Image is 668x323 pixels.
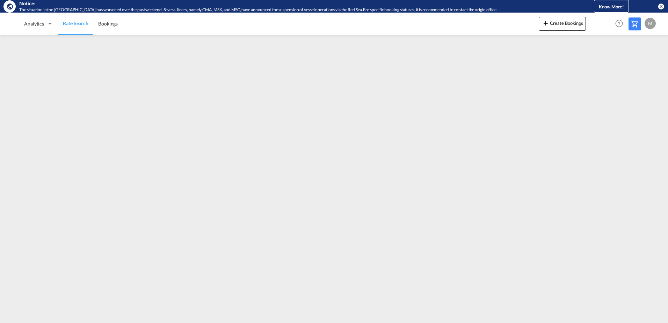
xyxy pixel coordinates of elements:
span: Analytics [24,20,44,27]
a: Rate Search [58,12,93,35]
div: M [645,18,656,29]
button: icon-close-circle [658,3,665,10]
div: Analytics [19,12,58,35]
div: Help [613,17,629,30]
div: The situation in the Red Sea has worsened over the past weekend. Several liners, namely CMA, MSK,... [19,7,565,13]
span: Know More! [599,4,624,9]
span: Help [613,17,625,29]
a: Bookings [93,12,123,35]
span: Bookings [98,21,118,27]
md-icon: icon-plus 400-fg [542,19,550,27]
md-icon: icon-earth [6,3,13,10]
button: icon-plus 400-fgCreate Bookings [539,17,586,31]
span: Rate Search [63,20,88,26]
